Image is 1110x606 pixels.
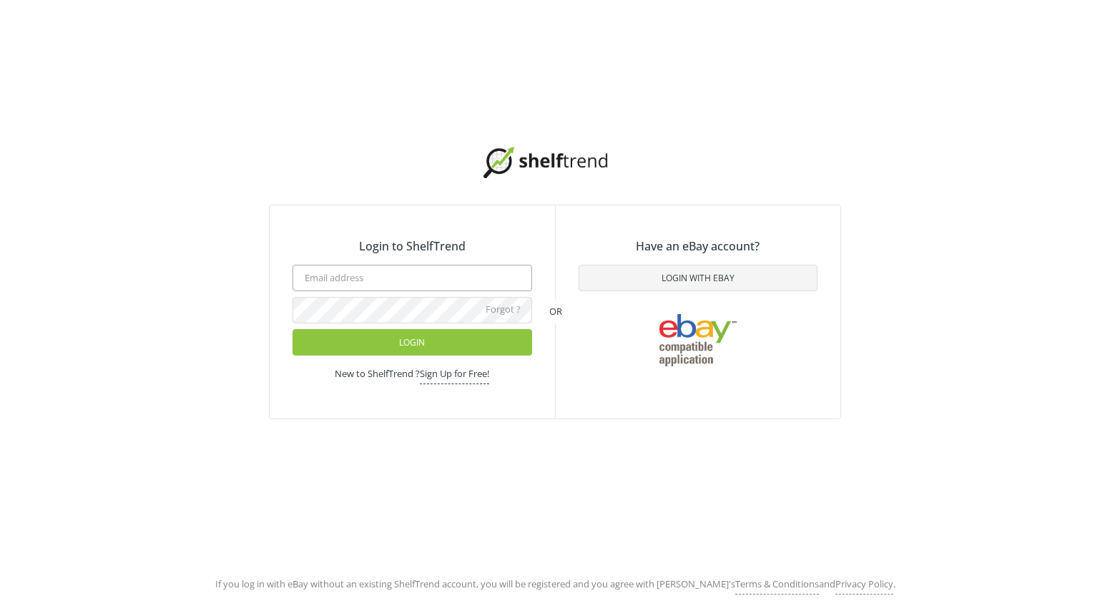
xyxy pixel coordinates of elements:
[579,240,818,253] h3: Have an eBay account?
[544,299,568,324] div: OR
[11,577,1099,595] div: If you log in with eBay without an existing ShelfTrend account, you will be registered and you ag...
[486,303,521,319] a: Forgot ?
[483,147,627,178] img: logo
[648,303,748,378] img: ebay.png
[293,329,532,356] button: Login
[579,265,818,291] button: Login with Ebay
[293,240,532,253] h3: Login to ShelfTrend
[293,265,532,291] input: Email address
[835,577,893,595] a: Privacy Policy
[735,577,819,595] a: Terms & Conditions
[304,367,521,384] div: New to ShelfTrend ?
[420,367,489,384] a: Sign Up for Free!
